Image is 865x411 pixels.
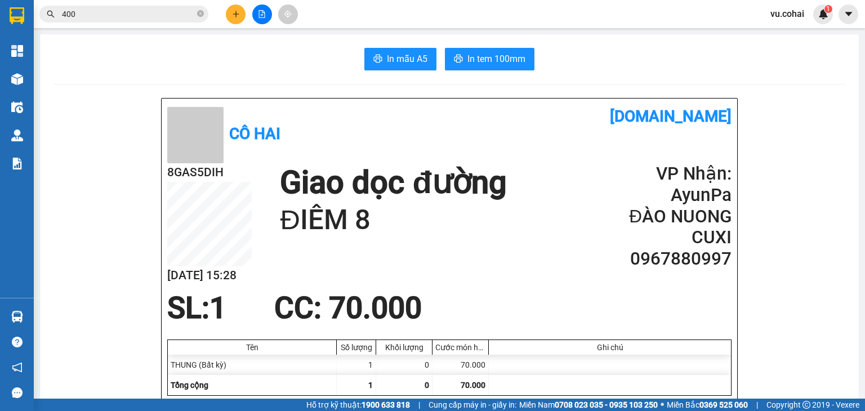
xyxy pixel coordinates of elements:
[306,399,410,411] span: Hỗ trợ kỹ thuật:
[229,124,280,143] b: Cô Hai
[258,10,266,18] span: file-add
[699,400,748,409] strong: 0369 525 060
[11,45,23,57] img: dashboard-icon
[362,400,410,409] strong: 1900 633 818
[167,266,252,285] h2: [DATE] 15:28
[844,9,854,19] span: caret-down
[10,7,24,24] img: logo-vxr
[171,343,333,352] div: Tên
[197,10,204,17] span: close-circle
[802,401,810,409] span: copyright
[387,52,427,66] span: In mẫu A5
[379,343,429,352] div: Khối lượng
[826,5,830,13] span: 1
[168,355,337,375] div: THUNG (Bất kỳ)
[197,9,204,20] span: close-circle
[267,291,429,325] div: CC : 70.000
[445,48,534,70] button: printerIn tem 100mm
[226,5,246,24] button: plus
[47,10,55,18] span: search
[11,101,23,113] img: warehouse-icon
[435,343,485,352] div: Cước món hàng
[373,54,382,65] span: printer
[467,52,525,66] span: In tem 100mm
[337,355,376,375] div: 1
[62,8,195,20] input: Tìm tên, số ĐT hoặc mã đơn
[818,9,828,19] img: icon-new-feature
[12,337,23,347] span: question-circle
[429,399,516,411] span: Cung cấp máy in - giấy in:
[376,355,432,375] div: 0
[761,7,813,21] span: vu.cohai
[596,163,732,206] h2: VP Nhận: AyunPa
[756,399,758,411] span: |
[11,311,23,323] img: warehouse-icon
[418,399,420,411] span: |
[596,248,732,270] h2: 0967880997
[824,5,832,13] sup: 1
[252,5,272,24] button: file-add
[167,291,209,325] span: SL:
[278,5,298,24] button: aim
[596,206,732,249] h2: ĐÀO NUONG CUXI
[280,202,506,238] h1: ĐIÊM 8
[171,381,208,390] span: Tổng cộng
[425,381,429,390] span: 0
[11,129,23,141] img: warehouse-icon
[454,54,463,65] span: printer
[12,387,23,398] span: message
[610,107,732,126] b: [DOMAIN_NAME]
[519,399,658,411] span: Miền Nam
[839,5,858,24] button: caret-down
[11,158,23,169] img: solution-icon
[167,163,252,182] h2: 8GAS5DIH
[555,400,658,409] strong: 0708 023 035 - 0935 103 250
[432,355,489,375] div: 70.000
[209,291,226,325] span: 1
[368,381,373,390] span: 1
[12,362,23,373] span: notification
[11,73,23,85] img: warehouse-icon
[667,399,748,411] span: Miền Bắc
[492,343,728,352] div: Ghi chú
[461,381,485,390] span: 70.000
[364,48,436,70] button: printerIn mẫu A5
[232,10,240,18] span: plus
[284,10,292,18] span: aim
[340,343,373,352] div: Số lượng
[280,163,506,202] h1: Giao dọc đường
[661,403,664,407] span: ⚪️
